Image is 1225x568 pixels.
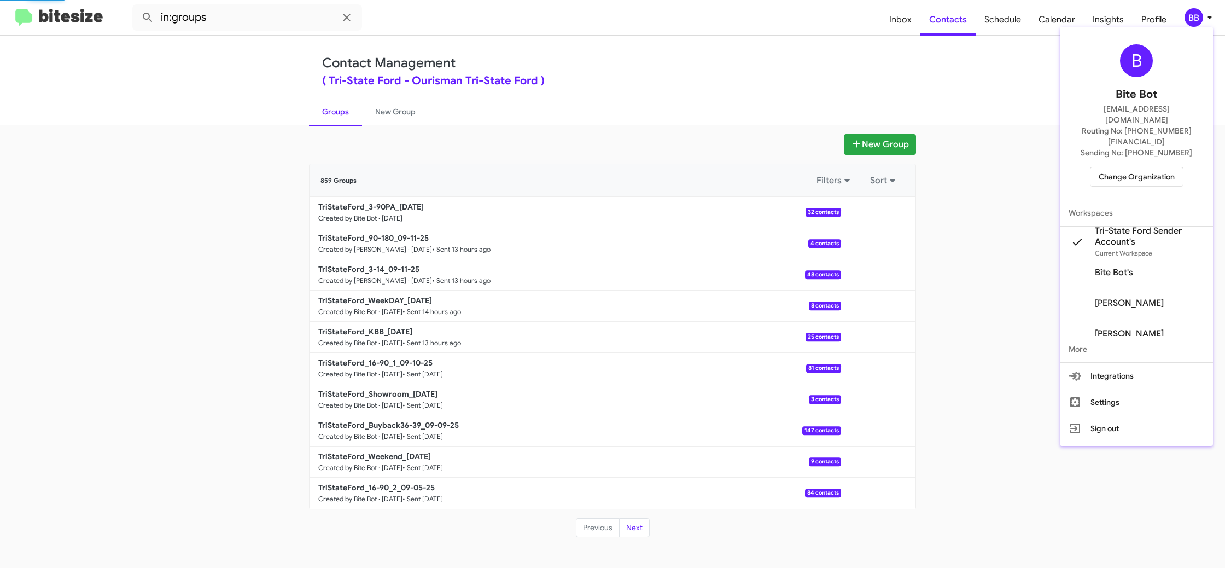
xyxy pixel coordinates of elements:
[1120,44,1153,77] div: B
[1095,298,1164,309] span: [PERSON_NAME]
[1090,167,1183,187] button: Change Organization
[1073,103,1200,125] span: [EMAIL_ADDRESS][DOMAIN_NAME]
[1099,167,1175,186] span: Change Organization
[1081,147,1192,158] span: Sending No: [PHONE_NUMBER]
[1095,249,1152,257] span: Current Workspace
[1095,328,1164,339] span: [PERSON_NAME]
[1095,225,1204,247] span: Tri-State Ford Sender Account's
[1060,389,1213,415] button: Settings
[1095,267,1133,278] span: Bite Bot's
[1060,200,1213,226] span: Workspaces
[1060,415,1213,442] button: Sign out
[1073,125,1200,147] span: Routing No: [PHONE_NUMBER][FINANCIAL_ID]
[1060,336,1213,362] span: More
[1060,363,1213,389] button: Integrations
[1116,86,1157,103] span: Bite Bot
